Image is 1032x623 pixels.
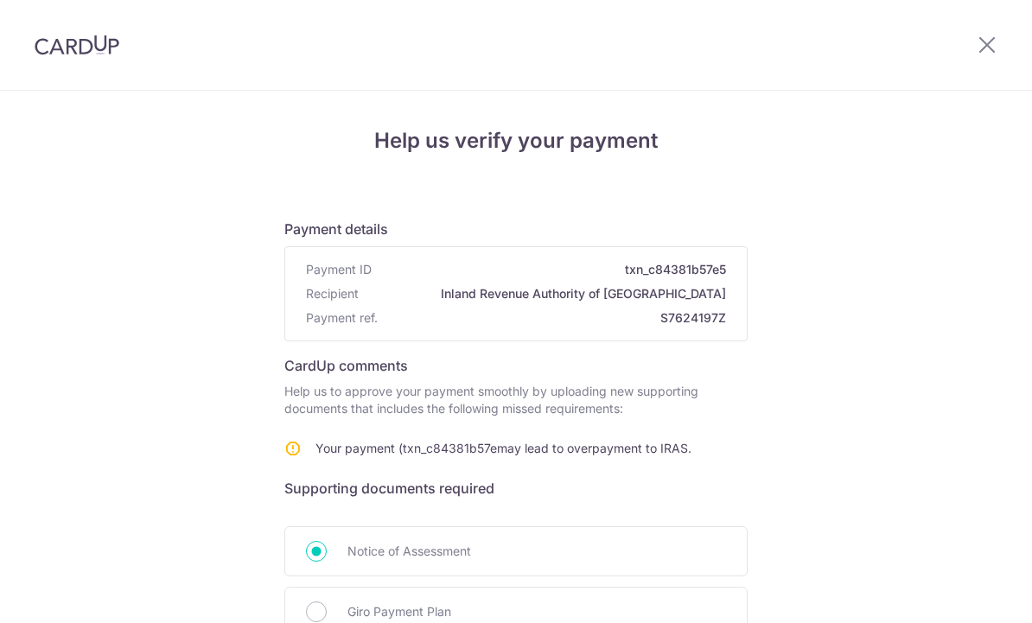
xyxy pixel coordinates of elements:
span: S7624197Z [385,309,726,327]
h6: CardUp comments [284,355,748,376]
h6: Payment details [284,219,748,239]
img: CardUp [35,35,119,55]
h6: Supporting documents required [284,478,748,499]
p: Help us to approve your payment smoothly by uploading new supporting documents that includes the ... [284,383,748,417]
span: Your payment (txn_c84381b57emay lead to overpayment to IRAS. [315,441,691,455]
span: Payment ref. [306,309,378,327]
span: Payment ID [306,261,372,278]
h4: Help us verify your payment [284,125,748,156]
span: Notice of Assessment [347,541,726,562]
span: txn_c84381b57e5 [379,261,726,278]
span: Inland Revenue Authority of [GEOGRAPHIC_DATA] [366,285,726,302]
span: Giro Payment Plan [347,601,726,622]
span: Recipient [306,285,359,302]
